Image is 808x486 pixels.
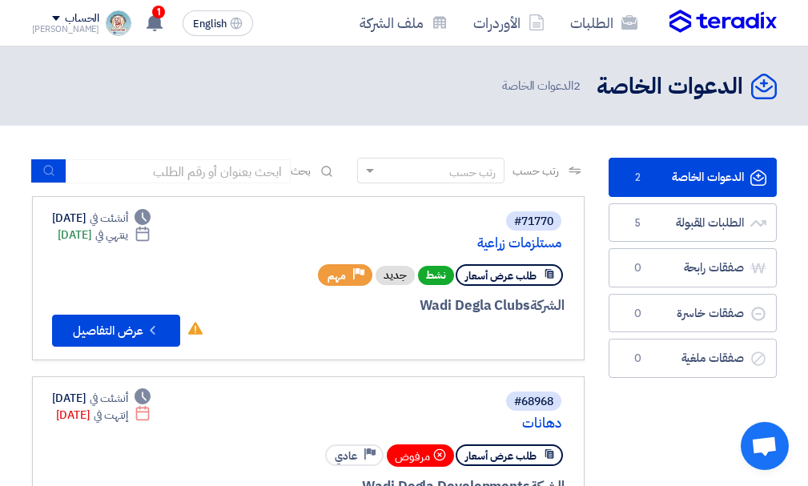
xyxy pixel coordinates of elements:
[513,163,558,179] span: رتب حسب
[629,170,648,186] span: 2
[609,248,777,287] a: صفقات رابحة0
[465,448,537,464] span: طلب عرض أسعار
[387,444,454,467] div: مرفوض
[106,10,131,36] img: n_1741177135148.jpg
[629,306,648,322] span: 0
[514,396,553,408] div: #68968
[557,4,650,42] a: الطلبات
[328,268,346,283] span: مهم
[514,216,553,227] div: #71770
[152,6,165,18] span: 1
[66,159,291,183] input: ابحث بعنوان أو رقم الطلب
[90,390,128,407] span: أنشئت في
[90,210,128,227] span: أنشئت في
[530,295,565,315] span: الشركة
[741,422,789,470] div: دردشة مفتوحة
[52,210,151,227] div: [DATE]
[609,339,777,378] a: صفقات ملغية0
[56,407,151,424] div: [DATE]
[609,294,777,333] a: صفقات خاسرة0
[609,203,777,243] a: الطلبات المقبولة5
[669,10,777,34] img: Teradix logo
[502,77,584,95] span: الدعوات الخاصة
[95,227,128,243] span: ينتهي في
[376,266,415,285] div: جديد
[58,227,151,243] div: [DATE]
[629,260,648,276] span: 0
[52,390,151,407] div: [DATE]
[241,236,561,251] a: مستلزمات زراعية
[597,71,743,102] h2: الدعوات الخاصة
[335,448,357,464] span: عادي
[465,268,537,283] span: طلب عرض أسعار
[241,416,561,431] a: دهانات
[418,266,454,285] span: نشط
[217,295,565,316] div: Wadi Degla Clubs
[573,77,581,94] span: 2
[347,4,460,42] a: ملف الشركة
[609,158,777,197] a: الدعوات الخاصة2
[32,25,100,34] div: [PERSON_NAME]
[460,4,557,42] a: الأوردرات
[183,10,253,36] button: English
[94,407,128,424] span: إنتهت في
[65,12,99,26] div: الحساب
[629,351,648,367] span: 0
[449,164,496,181] div: رتب حسب
[629,215,648,231] span: 5
[291,163,312,179] span: بحث
[52,315,180,347] button: عرض التفاصيل
[193,18,227,30] span: English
